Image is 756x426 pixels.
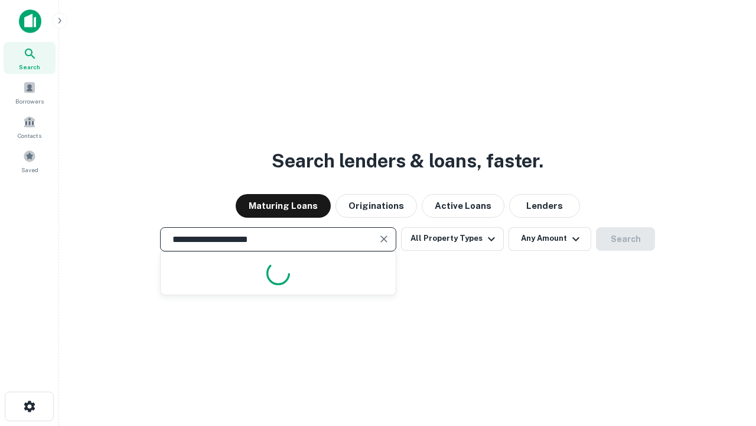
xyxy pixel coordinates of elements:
[4,42,56,74] a: Search
[4,111,56,143] a: Contacts
[19,9,41,33] img: capitalize-icon.png
[236,194,331,218] button: Maturing Loans
[401,227,504,251] button: All Property Types
[19,62,40,72] span: Search
[15,96,44,106] span: Borrowers
[272,147,543,175] h3: Search lenders & loans, faster.
[697,293,756,350] iframe: Chat Widget
[376,231,392,247] button: Clear
[509,227,591,251] button: Any Amount
[4,145,56,177] a: Saved
[4,76,56,108] a: Borrowers
[509,194,580,218] button: Lenders
[18,131,41,140] span: Contacts
[21,165,38,175] span: Saved
[422,194,504,218] button: Active Loans
[335,194,417,218] button: Originations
